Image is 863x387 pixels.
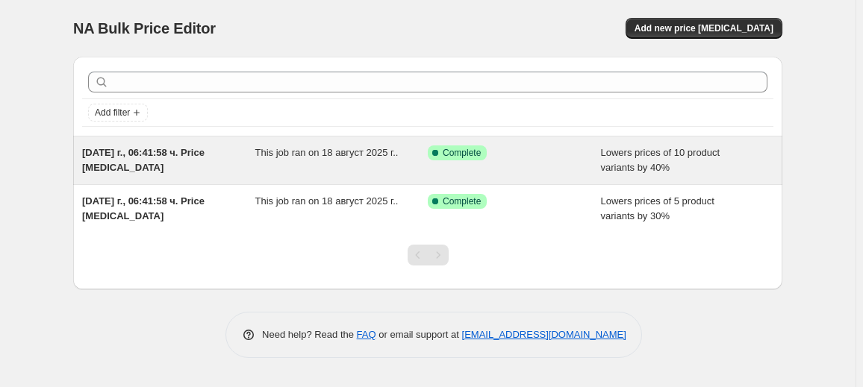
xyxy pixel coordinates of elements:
span: Lowers prices of 5 product variants by 30% [601,195,714,221]
span: Add new price [MEDICAL_DATA] [635,22,773,34]
span: Complete [443,147,481,159]
span: Add filter [95,107,130,119]
button: Add filter [88,104,148,122]
span: This job ran on 18 август 2025 г.. [255,195,399,207]
span: NA Bulk Price Editor [73,20,216,37]
span: [DATE] г., 06:41:58 ч. Price [MEDICAL_DATA] [82,195,205,221]
span: Need help? Read the [262,329,357,340]
a: [EMAIL_ADDRESS][DOMAIN_NAME] [462,329,626,340]
span: [DATE] г., 06:41:58 ч. Price [MEDICAL_DATA] [82,147,205,173]
span: Complete [443,195,481,207]
span: or email support at [376,329,462,340]
span: Lowers prices of 10 product variants by 40% [601,147,720,173]
span: This job ran on 18 август 2025 г.. [255,147,399,158]
nav: Pagination [408,245,449,265]
a: FAQ [357,329,376,340]
button: Add new price [MEDICAL_DATA] [626,18,782,39]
